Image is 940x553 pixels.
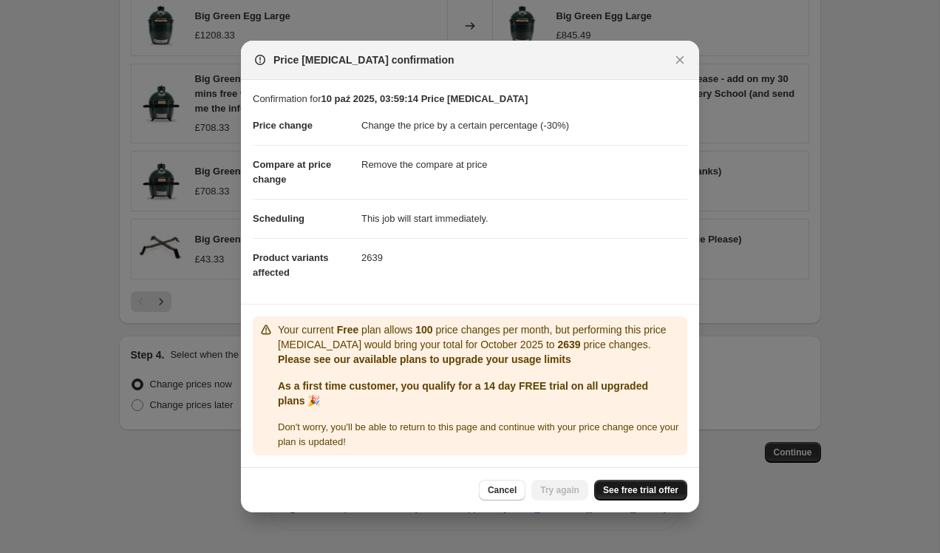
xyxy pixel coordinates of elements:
b: 100 [415,324,432,336]
dd: This job will start immediately. [361,199,687,238]
span: Price change [253,120,313,131]
p: Please see our available plans to upgrade your usage limits [278,352,681,367]
b: 2639 [557,339,580,350]
span: Don ' t worry, you ' ll be able to return to this page and continue with your price change once y... [278,421,678,447]
span: Compare at price change [253,159,331,185]
dd: Change the price by a certain percentage (-30%) [361,106,687,145]
button: Close [670,50,690,70]
span: Scheduling [253,213,304,224]
p: Confirmation for [253,92,687,106]
span: Product variants affected [253,252,329,278]
dd: 2639 [361,238,687,277]
b: Free [337,324,359,336]
b: 10 paź 2025, 03:59:14 Price [MEDICAL_DATA] [321,93,528,104]
button: Cancel [479,480,525,501]
dd: Remove the compare at price [361,145,687,184]
a: See free trial offer [594,480,687,501]
span: See free trial offer [603,484,678,496]
p: Your current plan allows price changes per month, but performing this price [MEDICAL_DATA] would ... [278,322,681,352]
span: Cancel [488,484,517,496]
span: Price [MEDICAL_DATA] confirmation [273,52,454,67]
b: As a first time customer, you qualify for a 14 day FREE trial on all upgraded plans 🎉 [278,380,648,407]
